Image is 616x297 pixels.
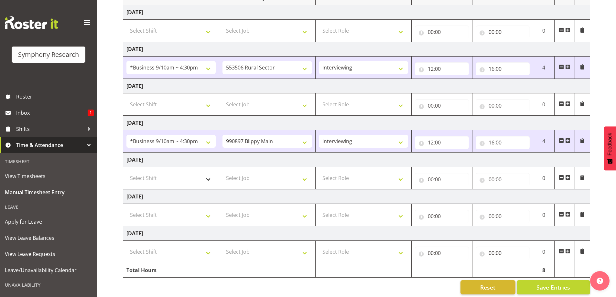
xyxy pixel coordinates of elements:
[2,246,95,262] a: View Leave Requests
[5,233,92,243] span: View Leave Balances
[460,280,515,294] button: Reset
[415,210,469,223] input: Click to select...
[476,136,530,149] input: Click to select...
[5,217,92,227] span: Apply for Leave
[415,247,469,260] input: Click to select...
[123,189,590,204] td: [DATE]
[2,200,95,214] div: Leave
[476,26,530,38] input: Click to select...
[533,57,555,79] td: 4
[16,108,88,118] span: Inbox
[5,249,92,259] span: View Leave Requests
[415,26,469,38] input: Click to select...
[533,93,555,116] td: 0
[2,214,95,230] a: Apply for Leave
[415,99,469,112] input: Click to select...
[476,247,530,260] input: Click to select...
[480,283,495,292] span: Reset
[2,184,95,200] a: Manual Timesheet Entry
[533,263,555,278] td: 8
[16,140,84,150] span: Time & Attendance
[533,204,555,226] td: 0
[123,226,590,241] td: [DATE]
[2,168,95,184] a: View Timesheets
[5,187,92,197] span: Manual Timesheet Entry
[5,265,92,275] span: Leave/Unavailability Calendar
[2,155,95,168] div: Timesheet
[607,133,613,155] span: Feedback
[476,62,530,75] input: Click to select...
[5,16,58,29] img: Rosterit website logo
[533,20,555,42] td: 0
[2,262,95,278] a: Leave/Unavailability Calendar
[533,130,555,153] td: 4
[123,79,590,93] td: [DATE]
[476,173,530,186] input: Click to select...
[123,263,219,278] td: Total Hours
[123,153,590,167] td: [DATE]
[16,124,84,134] span: Shifts
[123,5,590,20] td: [DATE]
[533,241,555,263] td: 0
[415,136,469,149] input: Click to select...
[2,230,95,246] a: View Leave Balances
[5,171,92,181] span: View Timesheets
[415,62,469,75] input: Click to select...
[604,126,616,170] button: Feedback - Show survey
[476,99,530,112] input: Click to select...
[533,167,555,189] td: 0
[123,42,590,57] td: [DATE]
[517,280,590,294] button: Save Entries
[597,278,603,284] img: help-xxl-2.png
[415,173,469,186] input: Click to select...
[123,116,590,130] td: [DATE]
[476,210,530,223] input: Click to select...
[536,283,570,292] span: Save Entries
[88,110,94,116] span: 1
[16,92,94,101] span: Roster
[18,50,79,59] div: Symphony Research
[2,278,95,292] div: Unavailability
